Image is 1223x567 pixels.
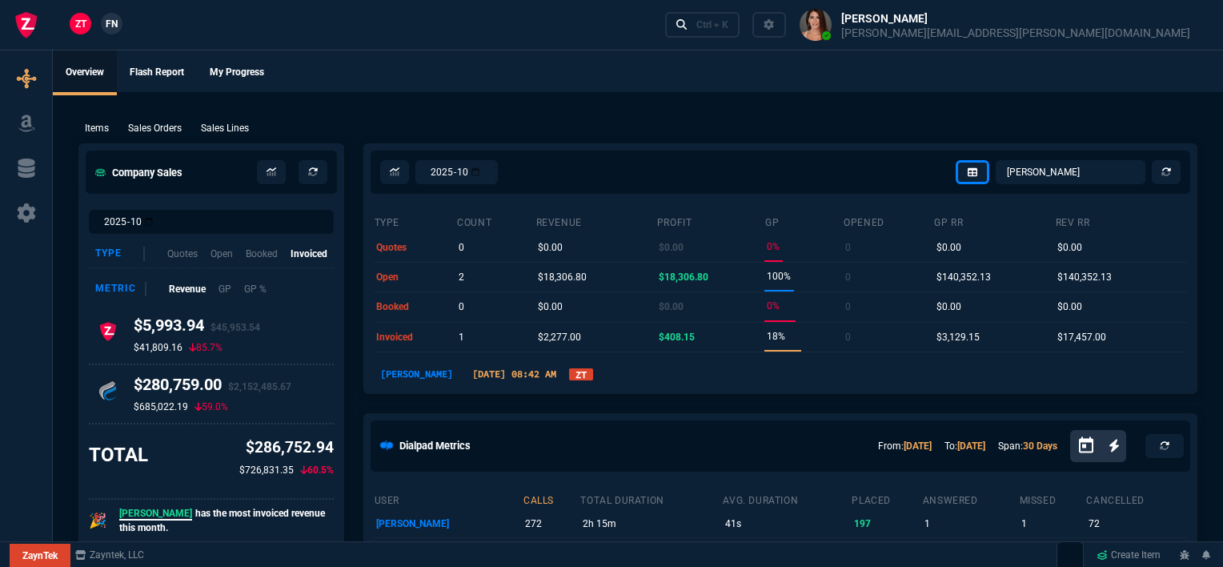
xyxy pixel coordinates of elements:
a: Flash Report [117,50,197,95]
th: type [374,210,457,232]
p: 60.5% [300,463,334,477]
td: booked [374,292,457,322]
th: cancelled [1085,488,1187,510]
span: ZT [75,17,86,31]
a: My Progress [197,50,277,95]
p: $2,277.00 [538,326,581,348]
p: $0.00 [1057,296,1082,318]
div: Type [95,247,145,261]
p: $18,306.80 [659,266,708,288]
p: $18,306.80 [538,266,587,288]
p: 2h 15m [583,513,720,535]
p: GP % [244,282,267,296]
p: 1 [459,326,464,348]
button: Open calendar [1077,434,1109,457]
p: [DATE] 08:42 AM [466,367,563,381]
span: FN [106,17,118,31]
p: $0.00 [1057,236,1082,259]
p: 59.0% [194,400,228,413]
a: ZT [569,368,593,380]
p: 2 [459,266,464,288]
p: 72 [1089,513,1185,535]
a: msbcCompanyName [70,548,149,562]
th: calls [523,488,579,510]
p: $140,352.13 [1057,266,1112,288]
p: GP [219,282,231,296]
p: Booked [246,247,278,261]
th: Profit [656,210,764,232]
a: 30 Days [1023,440,1057,452]
th: GP [764,210,843,232]
p: 197 [854,513,920,535]
p: $41,809.16 [134,341,182,354]
p: 0% [767,235,780,258]
p: To: [944,439,985,453]
h5: Dialpad Metrics [399,438,471,453]
th: placed [851,488,921,510]
th: count [456,210,535,232]
h3: TOTAL [89,443,148,467]
p: 1 [1021,513,1083,535]
p: [PERSON_NAME] [376,513,520,535]
p: $685,022.19 [134,400,188,413]
p: 🎉 [89,509,106,532]
th: Rev RR [1055,210,1187,232]
p: 272 [525,513,577,535]
p: 41s [725,513,849,535]
p: Sales Lines [201,121,249,135]
p: From: [878,439,932,453]
p: 85.7% [189,341,223,354]
h4: $5,993.94 [134,316,260,341]
a: [DATE] [957,440,985,452]
th: user [374,488,523,510]
p: 0 [845,326,851,348]
div: Ctrl + K [696,18,728,31]
p: Items [85,121,109,135]
p: has the most invoiced revenue this month. [119,506,334,535]
a: Create Item [1090,543,1167,567]
a: [DATE] [904,440,932,452]
p: 18% [767,325,785,348]
p: Open [211,247,233,261]
div: Metric [95,282,146,296]
td: open [374,262,457,292]
p: 100% [767,265,791,288]
p: $408.15 [659,326,695,348]
h5: Company Sales [95,165,182,180]
p: 0 [845,296,851,318]
td: quotes [374,232,457,262]
p: $17,457.00 [1057,326,1106,348]
p: $0.00 [659,296,684,318]
p: 0 [459,296,464,318]
p: $0.00 [538,296,563,318]
p: [PERSON_NAME] [374,367,459,381]
p: Invoiced [291,247,327,261]
th: GP RR [933,210,1054,232]
p: $0.00 [936,236,961,259]
p: $286,752.94 [239,436,334,460]
h4: $280,759.00 [134,375,291,400]
p: Sales Orders [128,121,182,135]
span: $2,152,485.67 [228,381,291,392]
p: Revenue [169,282,206,296]
th: revenue [535,210,656,232]
th: opened [843,210,933,232]
p: Span: [998,439,1057,453]
p: $140,352.13 [936,266,991,288]
span: $45,953.54 [211,322,260,333]
th: answered [922,488,1019,510]
th: total duration [579,488,722,510]
p: 0 [845,236,851,259]
p: $0.00 [936,296,961,318]
th: missed [1019,488,1086,510]
p: 0 [459,236,464,259]
a: Overview [53,50,117,95]
p: 1 [924,513,1016,535]
th: avg. duration [722,488,851,510]
p: 0% [767,295,780,317]
span: [PERSON_NAME] [119,508,192,521]
p: $0.00 [538,236,563,259]
p: 0 [845,266,851,288]
p: $0.00 [659,236,684,259]
p: $726,831.35 [239,463,294,477]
